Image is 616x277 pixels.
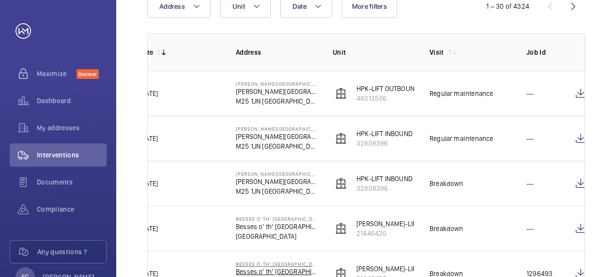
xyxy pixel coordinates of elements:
[236,126,317,132] p: [PERSON_NAME][GEOGRAPHIC_DATA]
[430,47,444,57] p: Visit
[356,264,419,274] p: [PERSON_NAME]-LIFT
[335,133,347,144] img: elevator.svg
[37,123,107,133] span: My addresses
[526,179,534,188] p: ---
[236,186,317,196] p: M25 1JN [GEOGRAPHIC_DATA]
[139,134,158,143] p: [DATE]
[37,247,106,257] span: Any questions ?
[526,89,534,98] p: ---
[335,223,347,234] img: elevator.svg
[356,219,419,229] p: [PERSON_NAME]-LIFT
[356,138,413,148] p: 32808396
[526,47,559,57] p: Job Id
[139,224,158,233] p: [DATE]
[236,47,317,57] p: Address
[139,179,158,188] p: [DATE]
[356,174,413,184] p: HPK-LIFT INBOUND
[236,81,317,87] p: [PERSON_NAME][GEOGRAPHIC_DATA]
[356,84,419,93] p: HPK-LIFT OUTBOUND
[236,141,317,151] p: M25 1JN [GEOGRAPHIC_DATA]
[236,171,317,177] p: [PERSON_NAME][GEOGRAPHIC_DATA]
[333,47,414,57] p: Unit
[293,2,307,10] span: Date
[335,88,347,99] img: elevator.svg
[356,184,413,193] p: 32808396
[236,177,317,186] p: [PERSON_NAME][GEOGRAPHIC_DATA]
[236,132,317,141] p: [PERSON_NAME][GEOGRAPHIC_DATA]
[236,261,317,267] p: Besses o' th' [GEOGRAPHIC_DATA]
[37,150,107,160] span: Interventions
[526,224,534,233] p: ---
[37,69,77,78] span: Maximize
[77,69,99,79] span: Discover
[139,89,158,98] p: [DATE]
[232,2,245,10] span: Unit
[37,96,107,106] span: Dashboard
[526,134,534,143] p: ---
[236,87,317,96] p: [PERSON_NAME][GEOGRAPHIC_DATA]
[430,224,463,233] div: Breakdown
[236,96,317,106] p: M25 1JN [GEOGRAPHIC_DATA]
[236,216,317,222] p: Besses o' th' [GEOGRAPHIC_DATA]
[37,177,107,187] span: Documents
[486,1,529,11] div: 1 – 30 of 4324
[356,229,419,238] p: 21446420
[356,129,413,138] p: HPK-LIFT INBOUND
[335,178,347,189] img: elevator.svg
[236,222,317,231] p: Besses o' th' [GEOGRAPHIC_DATA],
[159,2,185,10] span: Address
[236,267,317,277] p: Besses o' th' [GEOGRAPHIC_DATA],
[356,93,419,103] p: 48313536
[430,179,463,188] div: Breakdown
[430,134,493,143] div: Regular maintenance
[37,204,107,214] span: Compliance
[352,2,387,10] span: More filters
[430,89,493,98] div: Regular maintenance
[236,231,317,241] p: [GEOGRAPHIC_DATA]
